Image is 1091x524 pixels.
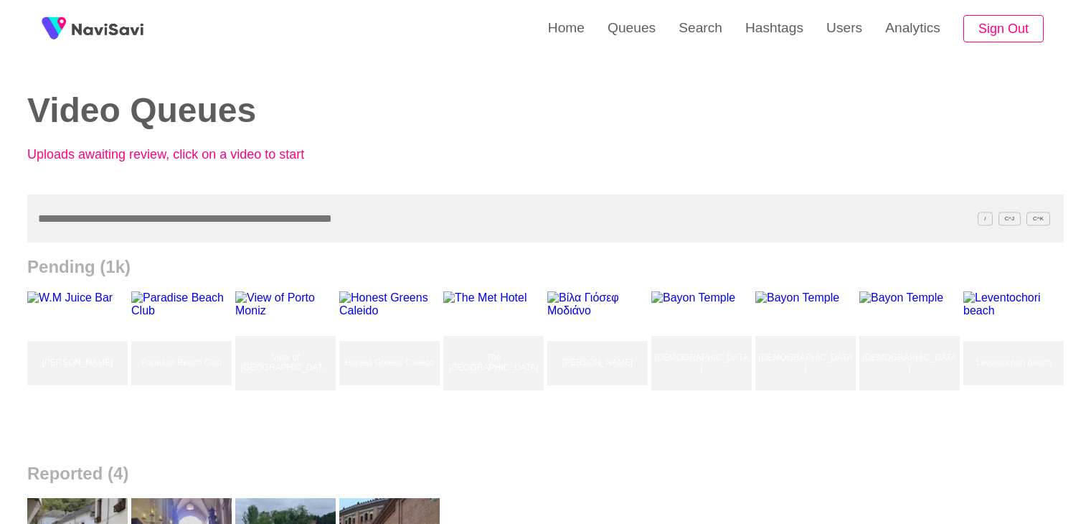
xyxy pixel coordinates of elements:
a: Paradise Beach ClubParadise Beach Club [131,291,235,435]
a: [PERSON_NAME]W.M Juice Bar [27,291,131,435]
h2: Reported (4) [27,464,1064,484]
h2: Pending (1k) [27,257,1064,277]
img: fireSpot [72,22,143,36]
h2: Video Queues [27,92,524,130]
img: fireSpot [36,11,72,47]
a: [DEMOGRAPHIC_DATA]Bayon Temple [859,291,963,435]
a: View of [GEOGRAPHIC_DATA][PERSON_NAME]View of Porto Moniz [235,291,339,435]
a: [DEMOGRAPHIC_DATA]Bayon Temple [651,291,755,435]
a: [PERSON_NAME]Βίλα Γιόσεφ Μοδιάνο [547,291,651,435]
a: [DEMOGRAPHIC_DATA]Bayon Temple [755,291,859,435]
a: Honest Greens CaleidoHonest Greens Caleido [339,291,443,435]
a: Leventochori beachLeventochori beach [963,291,1067,435]
span: C^J [998,212,1021,225]
span: C^K [1026,212,1050,225]
span: / [978,212,992,225]
p: Uploads awaiting review, click on a video to start [27,147,343,162]
button: Sign Out [963,15,1044,43]
a: The [GEOGRAPHIC_DATA]The Met Hotel [443,291,547,435]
